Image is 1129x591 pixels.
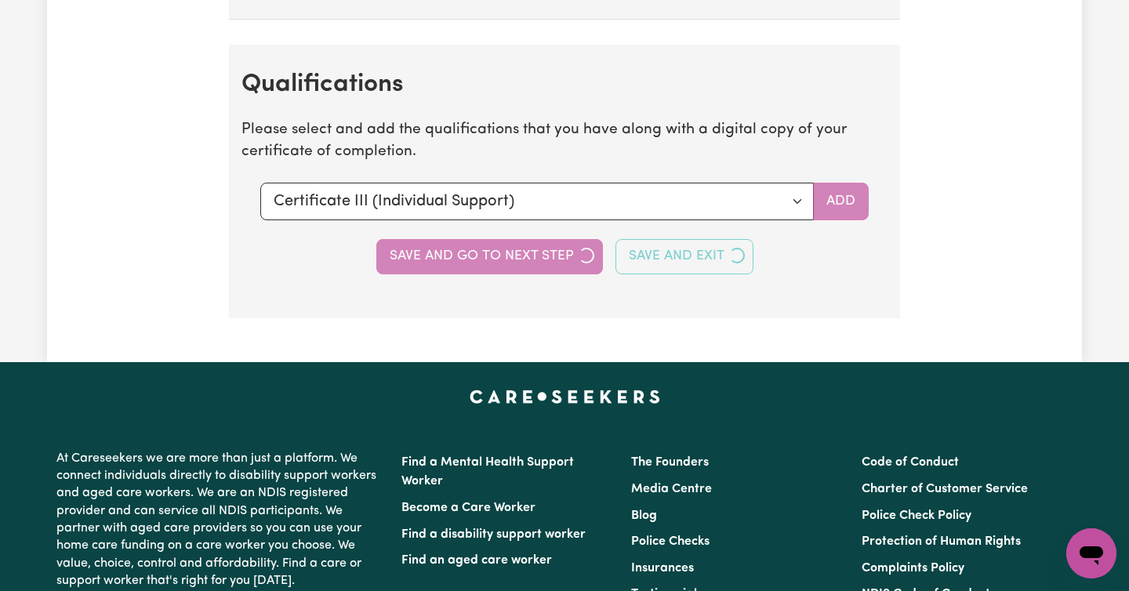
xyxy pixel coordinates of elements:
[401,456,574,488] a: Find a Mental Health Support Worker
[1066,528,1116,578] iframe: Button to launch messaging window
[862,483,1028,495] a: Charter of Customer Service
[631,483,712,495] a: Media Centre
[241,119,888,165] p: Please select and add the qualifications that you have along with a digital copy of your certific...
[631,456,709,469] a: The Founders
[470,390,660,403] a: Careseekers home page
[631,562,694,575] a: Insurances
[401,502,535,514] a: Become a Care Worker
[862,456,959,469] a: Code of Conduct
[241,70,888,100] h2: Qualifications
[631,535,710,548] a: Police Checks
[401,528,586,541] a: Find a disability support worker
[631,509,657,522] a: Blog
[862,509,971,522] a: Police Check Policy
[862,535,1021,548] a: Protection of Human Rights
[862,562,964,575] a: Complaints Policy
[401,554,552,567] a: Find an aged care worker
